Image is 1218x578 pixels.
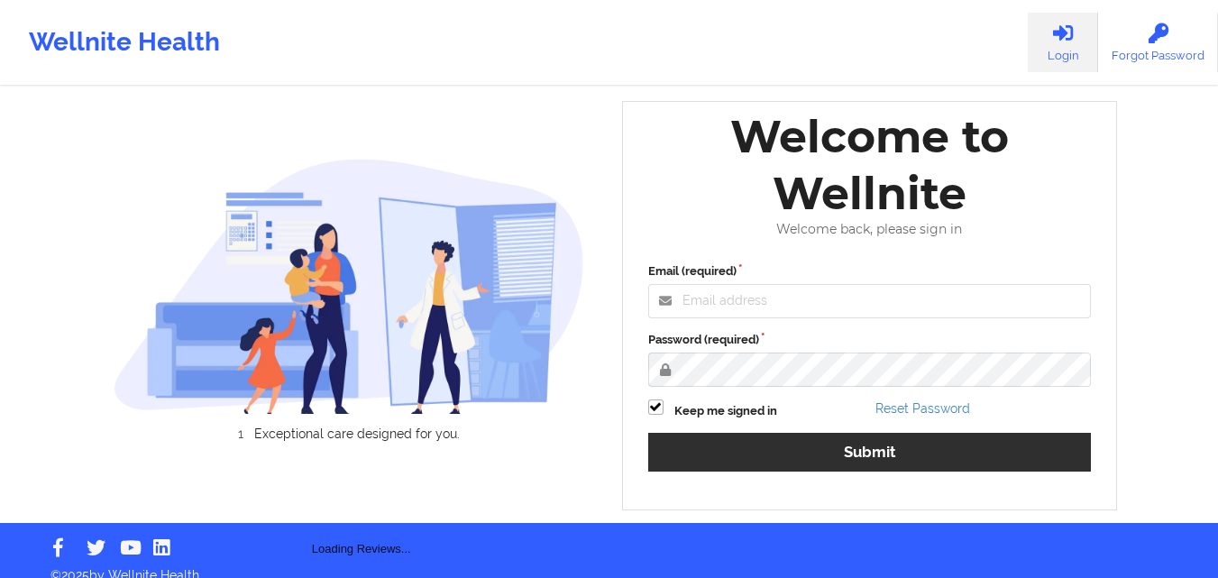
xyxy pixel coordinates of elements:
div: Welcome back, please sign in [636,222,1104,237]
a: Reset Password [875,401,970,416]
li: Exceptional care designed for you. [130,427,584,441]
a: Login [1028,13,1098,72]
input: Email address [648,284,1092,318]
button: Submit [648,433,1092,472]
img: wellnite-auth-hero_200.c722682e.png [114,158,584,413]
label: Keep me signed in [674,402,777,420]
label: Email (required) [648,262,1092,280]
div: Welcome to Wellnite [636,108,1104,222]
div: Loading Reviews... [114,472,609,558]
label: Password (required) [648,331,1092,349]
a: Forgot Password [1098,13,1218,72]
